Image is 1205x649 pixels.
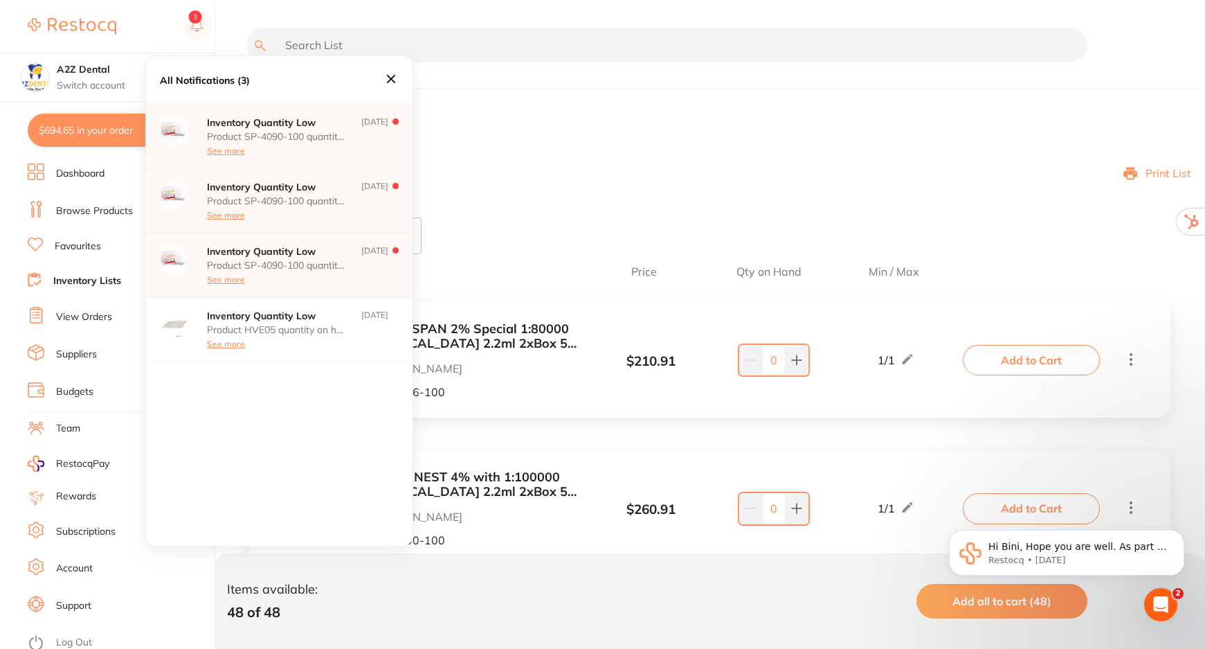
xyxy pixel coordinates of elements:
a: Team [56,422,80,436]
p: Print List [1145,167,1191,179]
p: [DATE] [361,310,388,349]
input: Search List [246,28,1087,62]
p: Product SP-4090-100 quantity on hand has fallen below its minimum inventory threshold. [207,131,345,142]
button: LIGNOSPAN 2% Special 1:80000 [MEDICAL_DATA] 2.2ml 2xBox 50 Blue [373,322,581,350]
iframe: Intercom live chat [1144,588,1177,621]
a: Dashboard [56,167,105,181]
p: Message from Restocq, sent 6d ago [60,53,239,66]
button: See more [207,339,245,349]
p: 48 of 48 [227,604,318,620]
p: [PERSON_NAME] [373,362,581,375]
a: Subscriptions [56,525,116,539]
p: SP-4090-100 [373,534,581,546]
div: $ 210.91 [581,354,721,369]
p: Product SP-4090-100 quantity on hand has fallen below its minimum inventory threshold. [207,260,345,271]
p: Inventory Quantity Low [207,310,345,321]
p: Switch account [57,79,197,93]
img: supplier Logo [160,310,188,338]
p: All Notifications (3) [160,75,250,86]
img: supplier Logo [160,117,188,145]
button: See more [207,275,245,285]
p: Product HVE05 quantity on hand has fallen below its minimum inventory threshold. [207,324,345,335]
p: Inventory Quantity Low [207,181,345,193]
img: supplier Logo [160,181,188,209]
span: Hi Bini, Hope you are well. As part of our investigation re: Inventory lists, are you able to cap... [60,40,239,161]
button: See more [207,146,245,156]
a: Rewards [56,490,96,504]
div: $ 260.91 [581,502,721,517]
span: Item [288,265,573,278]
p: SP-4036-100 [373,386,581,398]
iframe: Intercom notifications message [928,501,1205,612]
img: RestocqPay [28,456,44,472]
p: Product SP-4090-100 quantity on hand has fallen below its minimum inventory threshold. [207,195,345,206]
p: [DATE] [361,181,388,220]
a: Restocq Logo [28,10,116,42]
span: 2 [1172,588,1184,599]
a: Inventory Lists [53,274,121,288]
a: Favourites [55,240,101,254]
button: SEPTANEST 4% with 1:100000 [MEDICAL_DATA] 2.2ml 2xBox 50 GOLD [373,470,581,499]
span: Qty on Hand [716,265,822,278]
img: A2Z Dental [21,64,49,91]
a: Account [56,562,93,576]
p: Inventory Quantity Low [207,246,345,257]
a: Budgets [56,385,93,399]
button: Add to Cart [963,345,1100,375]
img: supplier Logo [160,246,188,274]
span: Min / Max [822,265,965,278]
span: RestocqPay [56,457,109,471]
a: RestocqPay [28,456,109,472]
div: 1 / 1 [878,352,914,368]
button: See more [207,211,245,220]
a: View Orders [56,310,112,324]
div: 1 / 1 [878,500,914,517]
p: [PERSON_NAME] [373,510,581,523]
p: Items available: [227,583,318,597]
a: Suppliers [56,348,97,362]
a: Support [56,599,91,613]
span: Price [573,265,716,278]
button: $694.65 in your order [28,114,188,147]
a: Browse Products [56,204,133,218]
p: [DATE] [361,246,388,285]
p: [DATE] [361,117,388,156]
p: Inventory Quantity Low [207,117,345,128]
button: Add to Cart [963,493,1100,524]
h4: A2Z Dental [57,63,197,77]
img: Restocq Logo [28,18,116,35]
button: Add all to cart (48) [916,584,1087,619]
